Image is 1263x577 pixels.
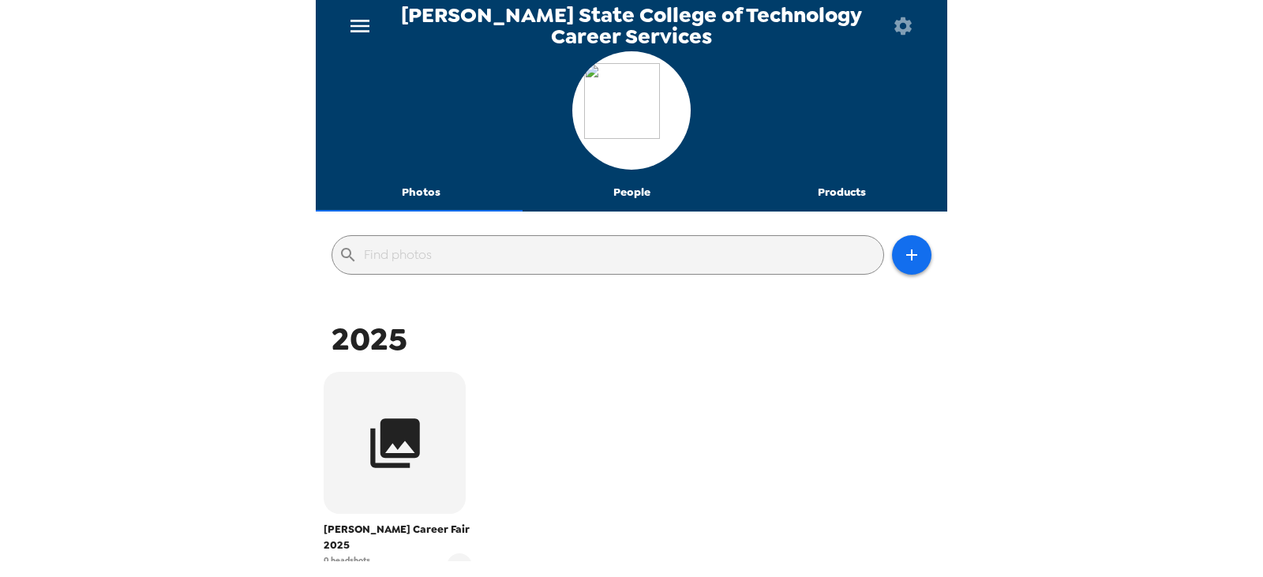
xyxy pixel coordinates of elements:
button: Photos [316,174,527,212]
input: Find photos [364,242,877,268]
span: [PERSON_NAME] State College of Technology Career Services [385,5,877,47]
span: 0 headshots [324,554,370,566]
span: [PERSON_NAME] Career Fair 2025 [324,522,472,553]
button: Products [736,174,947,212]
span: 2025 [332,318,407,360]
img: org logo [584,63,679,158]
button: People [527,174,737,212]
